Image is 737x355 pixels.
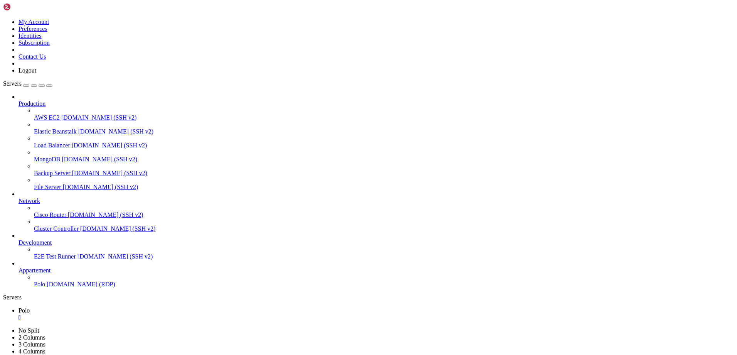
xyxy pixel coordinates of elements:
span: [DOMAIN_NAME] (SSH v2) [80,225,156,232]
a: Subscription [19,39,50,46]
a: Cluster Controller [DOMAIN_NAME] (SSH v2) [34,225,734,232]
a: Elastic Beanstalk [DOMAIN_NAME] (SSH v2) [34,128,734,135]
span: [DOMAIN_NAME] (SSH v2) [78,128,154,135]
li: Cisco Router [DOMAIN_NAME] (SSH v2) [34,205,734,218]
a: Servers [3,80,52,87]
a: Production [19,100,734,107]
a: Contact Us [19,53,46,60]
span: Network [19,198,40,204]
a: Identities [19,32,42,39]
a: 2 Columns [19,334,45,341]
span: [DOMAIN_NAME] (SSH v2) [72,170,148,176]
div: Servers [3,294,734,301]
span: Load Balancer [34,142,70,149]
span: MongoDB [34,156,60,162]
a: No Split [19,327,39,334]
span: [DOMAIN_NAME] (SSH v2) [61,114,137,121]
a: MongoDB [DOMAIN_NAME] (SSH v2) [34,156,734,163]
span: Polo [19,307,30,314]
a: Polo [DOMAIN_NAME] (RDP) [34,281,734,288]
li: AWS EC2 [DOMAIN_NAME] (SSH v2) [34,107,734,121]
li: Polo [DOMAIN_NAME] (RDP) [34,274,734,288]
a: Backup Server [DOMAIN_NAME] (SSH v2) [34,170,734,177]
a: File Server [DOMAIN_NAME] (SSH v2) [34,184,734,191]
li: MongoDB [DOMAIN_NAME] (SSH v2) [34,149,734,163]
a: 4 Columns [19,348,45,355]
a: Load Balancer [DOMAIN_NAME] (SSH v2) [34,142,734,149]
a: E2E Test Runner [DOMAIN_NAME] (SSH v2) [34,253,734,260]
span: Backup Server [34,170,71,176]
a: Cisco Router [DOMAIN_NAME] (SSH v2) [34,211,734,218]
li: Production [19,93,734,191]
span: [DOMAIN_NAME] (SSH v2) [68,211,143,218]
a: 3 Columns [19,341,45,348]
a: Preferences [19,25,47,32]
li: File Server [DOMAIN_NAME] (SSH v2) [34,177,734,191]
li: Load Balancer [DOMAIN_NAME] (SSH v2) [34,135,734,149]
span: E2E Test Runner [34,253,76,260]
span: Production [19,100,45,107]
a: AWS EC2 [DOMAIN_NAME] (SSH v2) [34,114,734,121]
a: Development [19,239,734,246]
span: [DOMAIN_NAME] (RDP) [47,281,115,287]
a: Network [19,198,734,205]
span: AWS EC2 [34,114,60,121]
span: [DOMAIN_NAME] (SSH v2) [62,156,137,162]
li: Cluster Controller [DOMAIN_NAME] (SSH v2) [34,218,734,232]
span: Servers [3,80,22,87]
a: Polo [19,307,734,321]
a: My Account [19,19,49,25]
img: Shellngn [3,3,47,11]
span: [DOMAIN_NAME] (SSH v2) [72,142,147,149]
a: Logout [19,67,36,74]
li: Elastic Beanstalk [DOMAIN_NAME] (SSH v2) [34,121,734,135]
a:  [19,314,734,321]
span: [DOMAIN_NAME] (SSH v2) [63,184,138,190]
li: Development [19,232,734,260]
li: Network [19,191,734,232]
span: Appartement [19,267,51,274]
li: Backup Server [DOMAIN_NAME] (SSH v2) [34,163,734,177]
span: [DOMAIN_NAME] (SSH v2) [77,253,153,260]
span: Cisco Router [34,211,66,218]
span: File Server [34,184,61,190]
span: Cluster Controller [34,225,79,232]
span: Development [19,239,52,246]
li: E2E Test Runner [DOMAIN_NAME] (SSH v2) [34,246,734,260]
span: Elastic Beanstalk [34,128,77,135]
li: Appartement [19,260,734,288]
span: Polo [34,281,45,287]
a: Appartement [19,267,734,274]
